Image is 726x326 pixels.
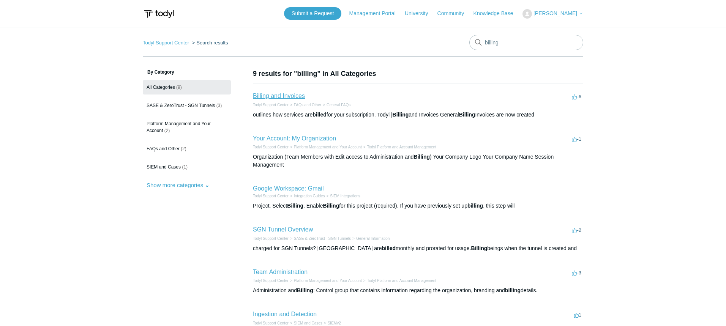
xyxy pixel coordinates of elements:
a: Todyl Support Center [253,279,289,283]
a: Your Account: My Organization [253,135,336,142]
em: billed [312,112,327,118]
li: Todyl Support Center [253,278,289,283]
a: Platform Management and Your Account [294,145,362,149]
a: FAQs and Other [294,103,321,107]
a: Submit a Request [284,7,341,20]
li: Todyl Platform and Account Management [362,278,436,283]
li: SASE & ZeroTrust - SGN Tunnels [289,236,351,241]
h3: By Category [143,69,231,76]
a: Todyl Support Center [253,103,289,107]
h1: 9 results for "billing" in All Categories [253,69,583,79]
li: Todyl Support Center [253,320,289,326]
a: Team Administration [253,269,308,275]
a: Todyl Support Center [253,321,289,325]
div: Project. Select . Enable for this project (required). If you have previously set up , this step will [253,202,583,210]
li: Todyl Support Center [253,102,289,108]
a: Billing and Invoices [253,93,305,99]
div: outlines how services are for your subscription. Todyl | and Invoices General Invoices are now cr... [253,111,583,119]
a: Integration Guides [294,194,325,198]
a: Todyl Support Center [253,194,289,198]
em: billing [505,287,521,293]
li: SIEMv2 [322,320,341,326]
li: Platform Management and Your Account [289,144,362,150]
a: Management Portal [349,9,403,17]
span: -1 [572,136,581,142]
li: Platform Management and Your Account [289,278,362,283]
a: Platform Management and Your Account (2) [143,117,231,138]
span: 1 [574,312,581,318]
div: Organization (Team Members with Edit access to Administration and ) Your Company Logo Your Compan... [253,153,583,169]
em: Billing [471,245,488,251]
span: SIEM and Cases [147,164,181,170]
a: FAQs and Other (2) [143,142,231,156]
li: Integration Guides [289,193,325,199]
a: Todyl Support Center [253,145,289,149]
li: SIEM and Cases [289,320,322,326]
span: Platform Management and Your Account [147,121,211,133]
span: -2 [572,227,581,233]
em: Billing [287,203,303,209]
a: Todyl Support Center [253,236,289,241]
em: Billing [393,112,409,118]
a: SIEM Integrations [330,194,360,198]
a: Ingestion and Detection [253,311,317,317]
em: billed [382,245,396,251]
a: Todyl Support Center [143,40,189,46]
a: Google Workspace: Gmail [253,185,324,192]
a: SIEM and Cases [294,321,322,325]
em: Billing [459,112,475,118]
a: Platform Management and Your Account [294,279,362,283]
span: All Categories [147,85,175,90]
em: Billing [414,154,430,160]
input: Search [469,35,583,50]
a: Community [437,9,472,17]
a: General Information [356,236,390,241]
li: Todyl Support Center [143,40,191,46]
div: charged for SGN Tunnels? [GEOGRAPHIC_DATA] are monthly and prorated for usage. beings when the tu... [253,244,583,252]
li: Search results [191,40,228,46]
img: Todyl Support Center Help Center home page [143,7,175,21]
em: Billing [323,203,339,209]
em: Billing [297,287,313,293]
span: (2) [164,128,170,133]
a: All Categories (9) [143,80,231,94]
span: (2) [181,146,186,151]
a: SIEMv2 [328,321,341,325]
span: [PERSON_NAME] [533,10,577,16]
span: -6 [572,94,581,99]
li: FAQs and Other [289,102,321,108]
span: (9) [176,85,182,90]
span: SASE & ZeroTrust - SGN Tunnels [147,103,215,108]
li: Todyl Support Center [253,236,289,241]
a: SGN Tunnel Overview [253,226,313,233]
em: billing [467,203,483,209]
a: SASE & ZeroTrust - SGN Tunnels [294,236,351,241]
li: General FAQs [321,102,350,108]
a: Knowledge Base [473,9,521,17]
a: SIEM and Cases (1) [143,160,231,174]
span: (1) [182,164,188,170]
li: Todyl Support Center [253,193,289,199]
span: (3) [216,103,222,108]
button: [PERSON_NAME] [522,9,583,19]
a: General FAQs [327,103,350,107]
li: General Information [351,236,390,241]
li: Todyl Support Center [253,144,289,150]
a: Todyl Platform and Account Management [367,279,436,283]
div: Administration and : Control group that contains information regarding the organization, branding... [253,287,583,295]
a: Todyl Platform and Account Management [367,145,436,149]
span: -3 [572,270,581,276]
li: Todyl Platform and Account Management [362,144,436,150]
a: University [405,9,436,17]
li: SIEM Integrations [325,193,360,199]
span: FAQs and Other [147,146,180,151]
a: SASE & ZeroTrust - SGN Tunnels (3) [143,98,231,113]
button: Show more categories [143,178,213,192]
